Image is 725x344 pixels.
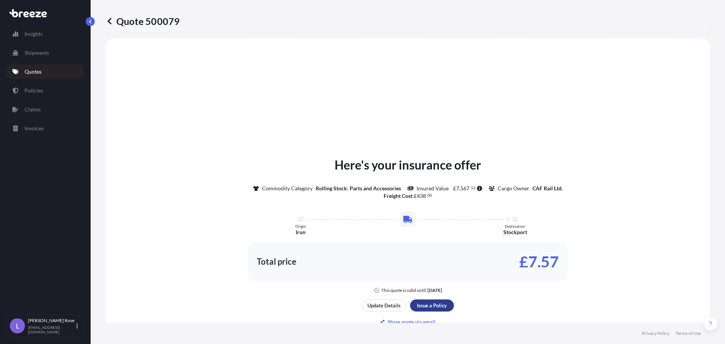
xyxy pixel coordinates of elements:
a: Invoices [6,121,84,136]
p: £7.57 [519,256,559,268]
span: 00 [427,194,432,197]
p: Destination [505,224,525,228]
p: : [384,192,432,200]
p: Commodity Category [262,185,313,192]
span: 567 [460,186,469,191]
span: 438 [417,193,426,199]
span: , [459,186,460,191]
p: Update Details [367,302,401,309]
p: Claims [25,106,41,113]
a: Claims [6,102,84,117]
p: [EMAIL_ADDRESS][DOMAIN_NAME] [28,325,75,334]
p: Shipments [25,49,49,57]
a: Privacy Policy [642,330,669,336]
a: Quotes [6,64,84,79]
p: This quote is valid until [381,287,426,293]
a: Policies [6,83,84,98]
p: Invoices [25,125,44,132]
b: Freight Cost [384,193,412,199]
p: Issue a Policy [417,302,447,309]
a: Shipments [6,45,84,60]
p: Quote 500079 [106,15,180,27]
p: Quotes [25,68,42,76]
span: £ [414,193,417,199]
span: 7 [456,186,459,191]
span: . [470,187,470,189]
p: CAF Rail Ltd. [532,185,563,192]
p: Insured Value [416,185,449,192]
p: Here's your insurance offer [335,156,481,174]
span: £ [453,186,456,191]
p: Origin [295,224,306,228]
p: Rolling Stock: Parts and Accessories [316,185,401,192]
a: Terms of Use [676,330,701,336]
button: Update Details [362,299,406,312]
p: Insights [25,30,43,38]
span: L [16,322,19,330]
button: Share quote via email [362,316,454,328]
p: [DATE] [427,287,442,293]
p: Irun [296,228,305,236]
p: Cargo Owner [498,185,529,192]
p: Stockport [503,228,527,236]
button: Issue a Policy [410,299,454,312]
p: Share quote via email [388,318,435,326]
span: 12 [471,187,475,189]
span: . [426,194,427,197]
p: Policies [25,87,43,94]
a: Insights [6,26,84,42]
p: [PERSON_NAME] Rose [28,318,75,324]
p: Total price [257,258,296,265]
